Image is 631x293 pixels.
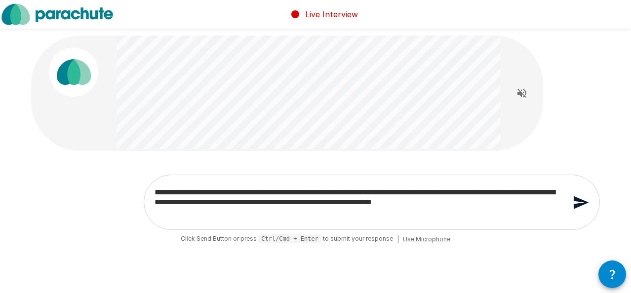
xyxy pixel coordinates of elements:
span: Click Send Button or press to submit your response [181,234,393,244]
p: Live Interview [305,8,358,20]
button: Read questions aloud [512,83,532,103]
span: Use Microphone [403,234,450,244]
pre: Ctrl/Cmd + Enter [258,234,321,243]
span: | [397,234,399,244]
img: parachute_avatar.png [49,47,98,97]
